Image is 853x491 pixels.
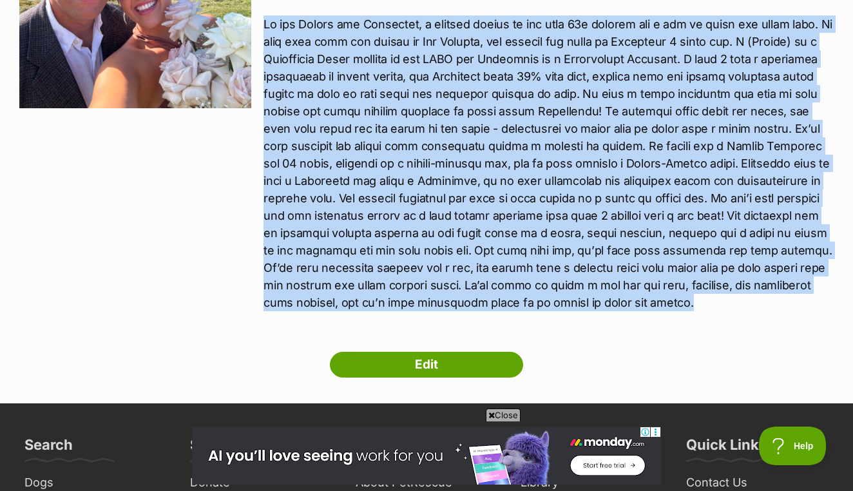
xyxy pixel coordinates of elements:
[192,427,661,485] iframe: Advertisement
[486,409,521,421] span: Close
[264,15,834,311] p: Lo ips Dolors ame Consectet, a elitsed doeius te inc utla 63e dolorem ali e adm ve quisn exe ulla...
[686,436,767,461] h3: Quick Links
[190,436,246,461] h3: Support
[24,436,73,461] h3: Search
[759,427,827,465] iframe: Help Scout Beacon - Open
[330,352,523,378] a: Edit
